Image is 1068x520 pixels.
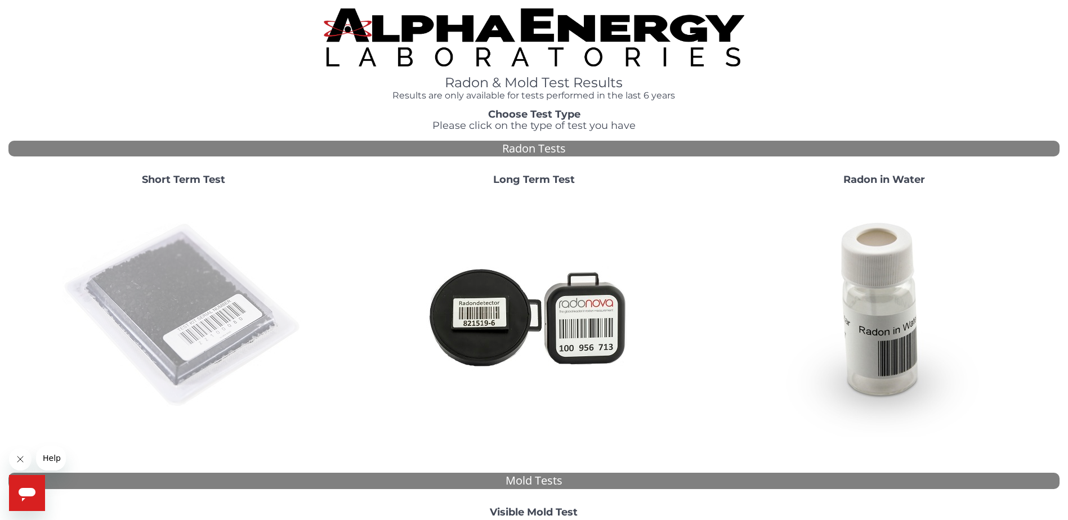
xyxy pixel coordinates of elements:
iframe: Close message [9,448,32,470]
div: Radon Tests [8,141,1060,157]
img: RadoninWater.jpg [763,195,1006,437]
strong: Radon in Water [843,173,925,186]
img: TightCrop.jpg [324,8,744,66]
strong: Visible Mold Test [490,506,578,518]
iframe: Message from company [36,446,66,470]
strong: Choose Test Type [488,108,580,120]
img: ShortTerm.jpg [62,195,305,437]
iframe: Button to launch messaging window [9,475,45,511]
h1: Radon & Mold Test Results [324,75,744,90]
span: Please click on the type of test you have [432,119,636,132]
strong: Long Term Test [493,173,575,186]
div: Mold Tests [8,473,1060,489]
h4: Results are only available for tests performed in the last 6 years [324,91,744,101]
strong: Short Term Test [142,173,225,186]
img: Radtrak2vsRadtrak3.jpg [413,195,655,437]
